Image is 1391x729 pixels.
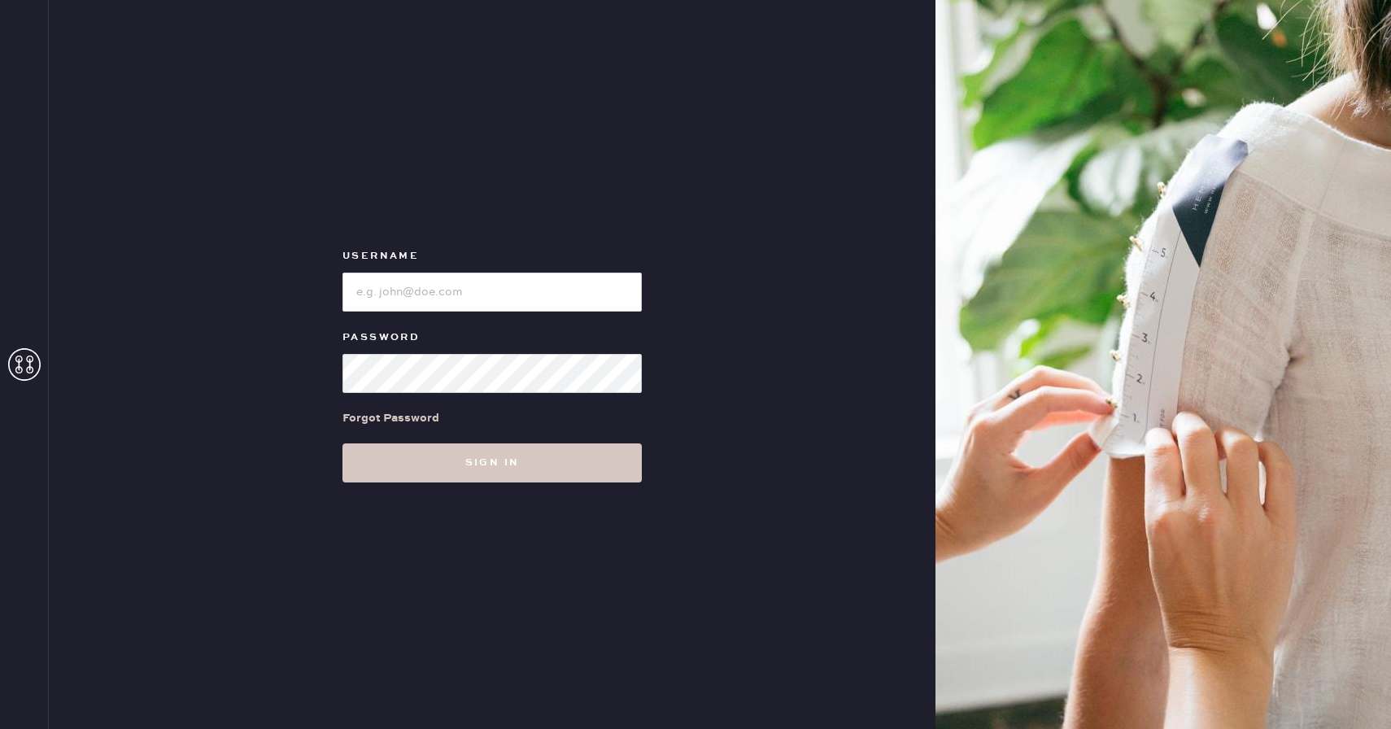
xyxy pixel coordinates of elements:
[342,443,642,482] button: Sign in
[342,409,439,427] div: Forgot Password
[342,328,642,347] label: Password
[342,393,439,443] a: Forgot Password
[342,273,642,312] input: e.g. john@doe.com
[342,247,642,266] label: Username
